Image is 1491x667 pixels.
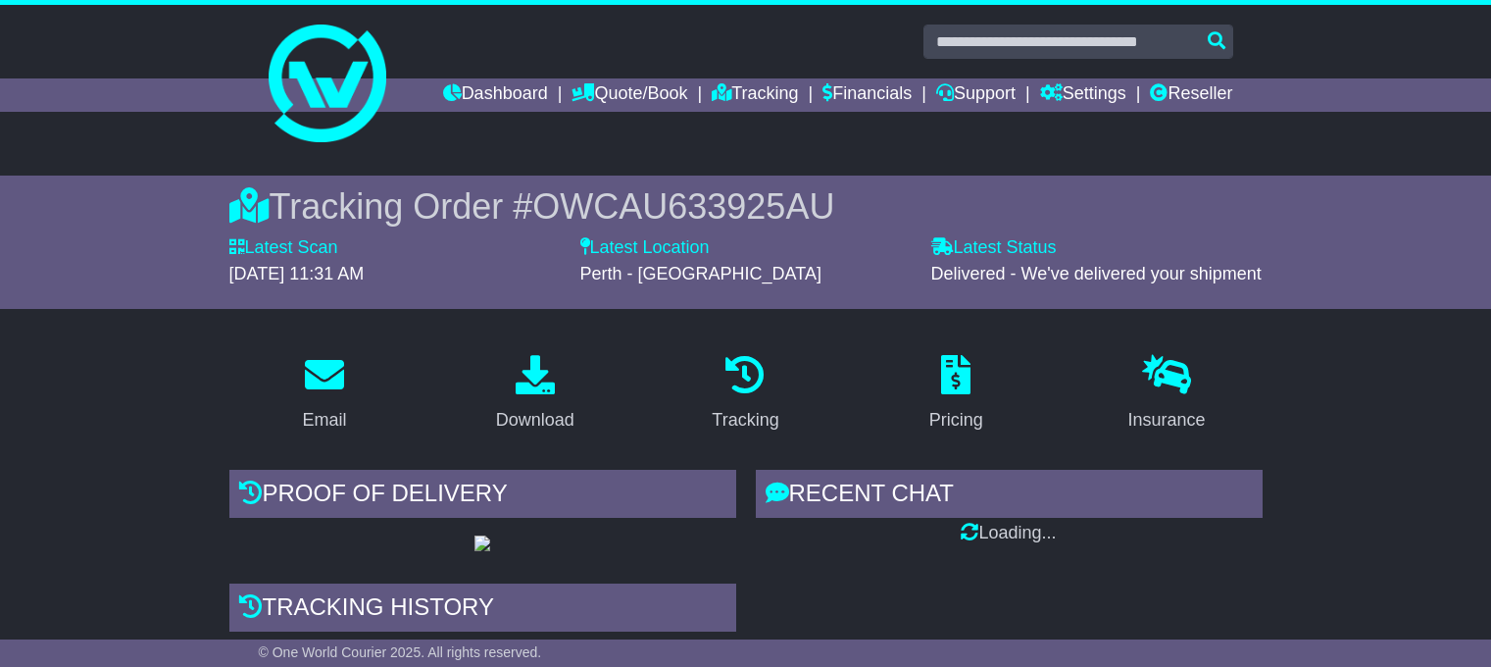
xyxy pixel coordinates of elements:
a: Support [936,78,1016,112]
div: Tracking Order # [229,185,1263,228]
label: Latest Status [931,237,1057,259]
span: Delivered - We've delivered your shipment [931,264,1262,283]
div: RECENT CHAT [756,470,1263,523]
a: Insurance [1116,348,1218,440]
div: Proof of Delivery [229,470,736,523]
a: Tracking [712,78,798,112]
div: Tracking history [229,584,736,637]
img: GetPodImage [474,536,490,551]
div: Download [496,407,574,434]
span: © One World Courier 2025. All rights reserved. [259,644,542,660]
label: Latest Scan [229,237,338,259]
div: Insurance [1128,407,1206,434]
span: OWCAU633925AU [532,186,834,227]
a: Settings [1040,78,1126,112]
div: Pricing [929,407,983,434]
a: Tracking [699,348,791,440]
label: Latest Location [580,237,710,259]
a: Email [289,348,359,440]
a: Quote/Book [572,78,687,112]
a: Financials [822,78,912,112]
a: Dashboard [443,78,548,112]
a: Download [483,348,587,440]
span: Perth - [GEOGRAPHIC_DATA] [580,264,821,283]
div: Loading... [756,523,1263,544]
a: Reseller [1150,78,1232,112]
div: Tracking [712,407,778,434]
div: Email [302,407,346,434]
a: Pricing [917,348,996,440]
span: [DATE] 11:31 AM [229,264,365,283]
